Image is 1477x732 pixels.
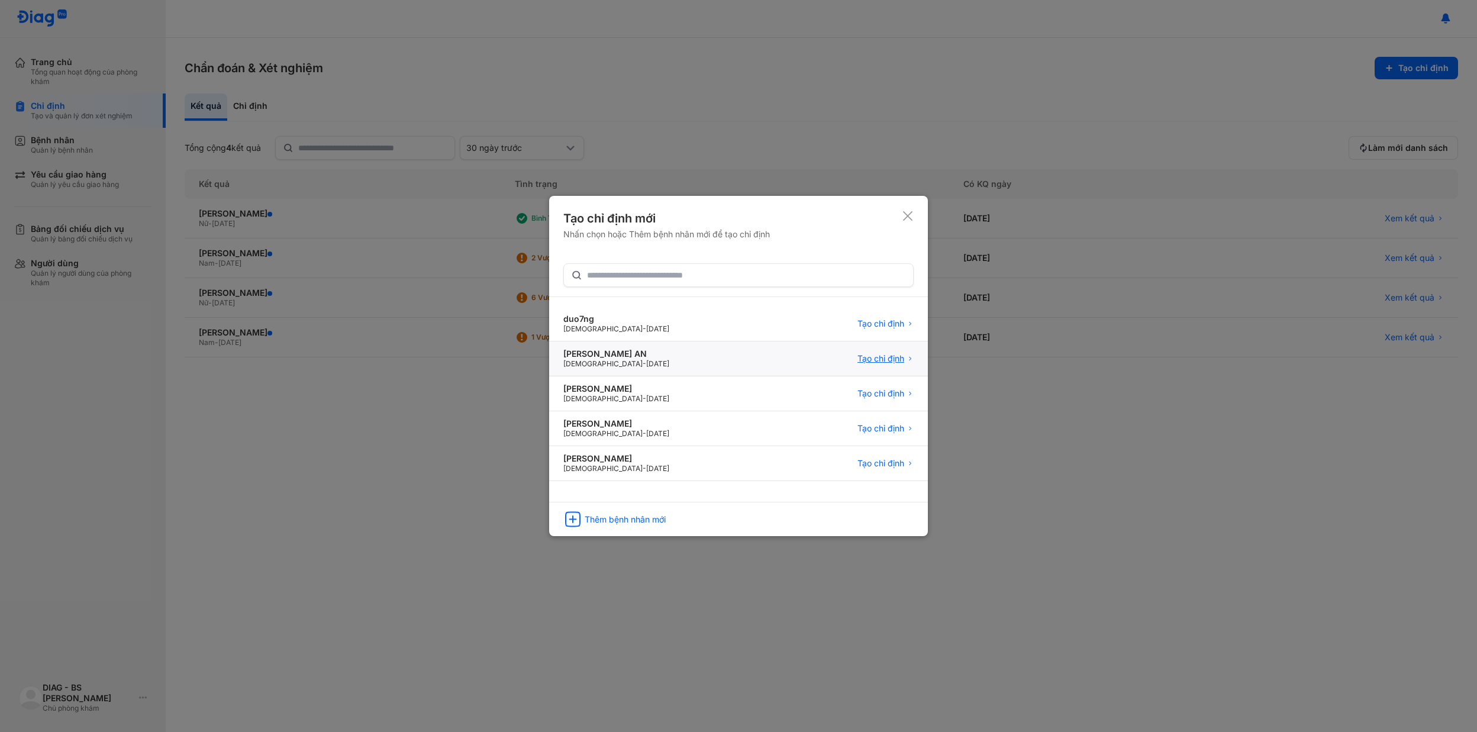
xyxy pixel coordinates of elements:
span: Tạo chỉ định [857,318,904,329]
div: [PERSON_NAME] [563,383,669,394]
span: - [643,429,646,438]
span: [DATE] [646,324,669,333]
div: [PERSON_NAME] [563,418,669,429]
span: [DATE] [646,359,669,368]
span: Tạo chỉ định [857,388,904,399]
span: - [643,324,646,333]
span: [DEMOGRAPHIC_DATA] [563,464,643,473]
span: [DATE] [646,464,669,473]
span: - [643,359,646,368]
div: Thêm bệnh nhân mới [585,514,666,525]
div: [PERSON_NAME] [563,453,669,464]
span: Tạo chỉ định [857,353,904,364]
span: [DEMOGRAPHIC_DATA] [563,394,643,403]
span: [DATE] [646,394,669,403]
span: [DEMOGRAPHIC_DATA] [563,429,643,438]
span: - [643,464,646,473]
span: [DATE] [646,429,669,438]
span: Tạo chỉ định [857,423,904,434]
span: [DEMOGRAPHIC_DATA] [563,324,643,333]
div: Tạo chỉ định mới [563,210,770,227]
span: [DEMOGRAPHIC_DATA] [563,359,643,368]
div: [PERSON_NAME] AN [563,349,669,359]
div: Nhấn chọn hoặc Thêm bệnh nhân mới để tạo chỉ định [563,229,770,240]
div: duo7ng [563,314,669,324]
span: Tạo chỉ định [857,458,904,469]
span: - [643,394,646,403]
